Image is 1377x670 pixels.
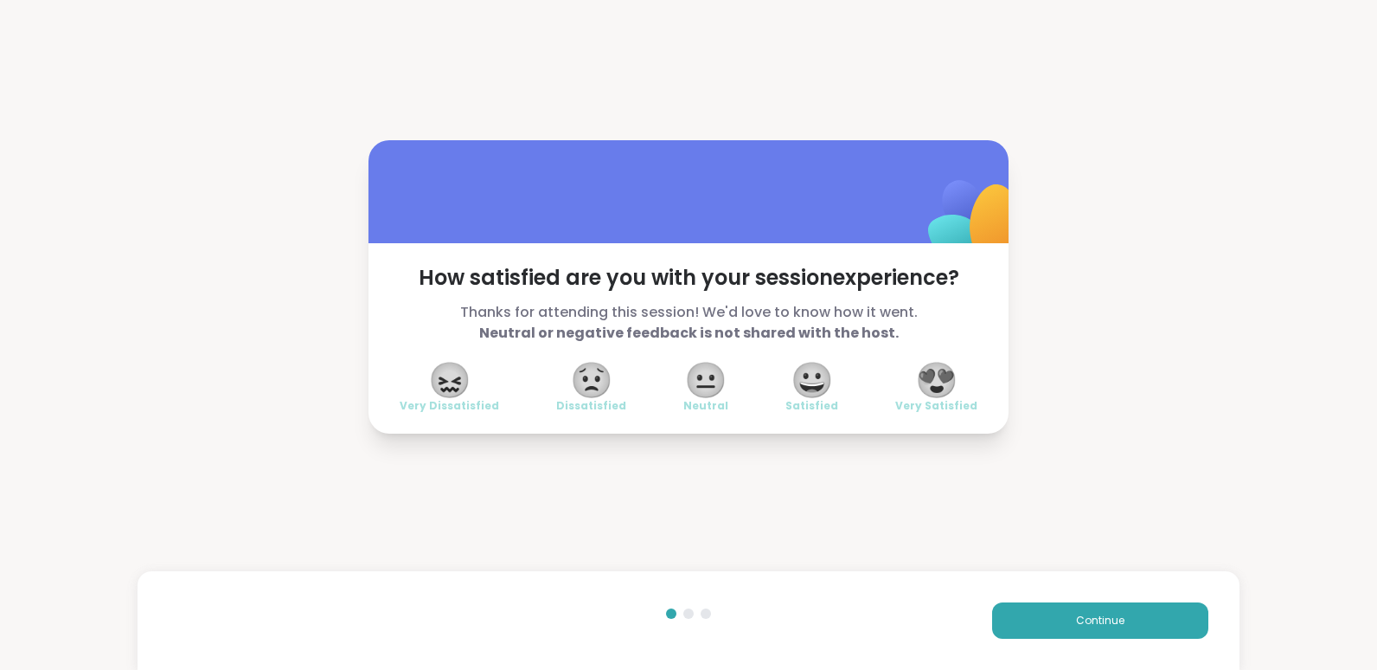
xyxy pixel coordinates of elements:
span: Satisfied [785,399,838,413]
b: Neutral or negative feedback is not shared with the host. [479,323,899,343]
span: Dissatisfied [556,399,626,413]
span: Very Satisfied [895,399,977,413]
span: 😖 [428,364,471,396]
span: Very Dissatisfied [400,399,499,413]
span: How satisfied are you with your session experience? [400,264,977,292]
span: Continue [1076,613,1124,628]
span: Neutral [683,399,728,413]
button: Continue [992,602,1208,639]
span: 😍 [915,364,958,396]
img: ShareWell Logomark [887,135,1060,307]
span: 😐 [684,364,727,396]
span: 😀 [791,364,834,396]
span: Thanks for attending this session! We'd love to know how it went. [400,302,977,344]
span: 😟 [570,364,613,396]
